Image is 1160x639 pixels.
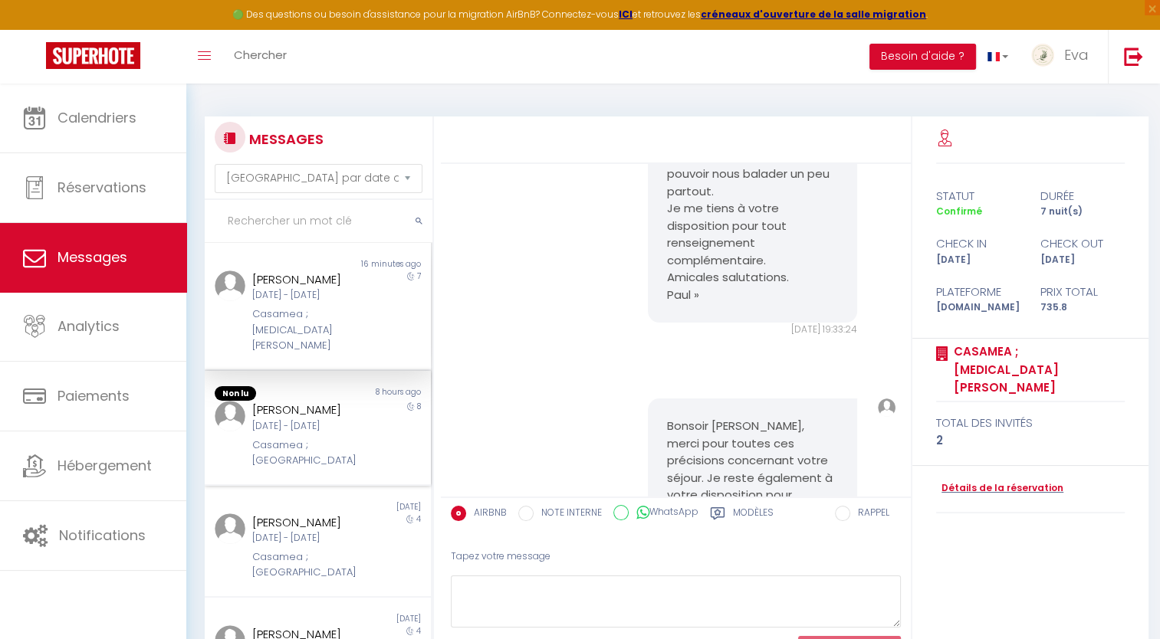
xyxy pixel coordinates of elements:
img: ... [215,270,245,301]
span: 8 [417,401,421,412]
span: Notifications [59,526,146,545]
pre: Bonsoir [PERSON_NAME], merci pour toutes ces précisions concernant votre séjour. Je reste égaleme... [667,418,839,555]
div: durée [1030,187,1135,205]
label: AIRBNB [466,506,507,523]
button: Besoin d'aide ? [869,44,976,70]
span: Eva [1064,45,1089,64]
div: [DATE] [317,613,430,625]
span: Non lu [215,386,256,401]
div: Casamea ; [GEOGRAPHIC_DATA] [252,549,364,581]
div: 735.8 [1030,300,1135,315]
label: WhatsApp [629,505,698,522]
div: [PERSON_NAME] [252,513,364,532]
span: 4 [416,513,421,525]
div: [DATE] - [DATE] [252,419,364,434]
div: 2 [936,431,1125,450]
span: Analytics [58,316,120,336]
a: ... Eva [1020,30,1108,84]
div: 16 minutes ago [317,258,430,270]
label: NOTE INTERNE [534,506,602,523]
div: Prix total [1030,283,1135,301]
div: [DATE] - [DATE] [252,288,364,303]
a: ICI [619,8,633,21]
span: Messages [58,247,127,267]
h3: MESSAGES [245,122,324,156]
iframe: Chat [1095,570,1148,628]
div: [DATE] [1030,253,1135,267]
div: [PERSON_NAME] [252,270,364,289]
div: [DATE] - [DATE] [252,531,364,546]
div: total des invités [936,414,1125,432]
div: [DATE] [926,253,1030,267]
span: Hébergement [58,456,152,475]
span: Chercher [234,47,287,63]
label: Modèles [733,506,774,525]
div: check out [1030,234,1135,253]
a: Détails de la réservation [936,481,1063,496]
span: Confirmé [936,205,982,218]
img: ... [215,513,245,544]
div: [DOMAIN_NAME] [926,300,1030,315]
div: [PERSON_NAME] [252,401,364,419]
span: 4 [416,625,421,637]
img: ... [215,401,245,431]
img: logout [1124,47,1143,66]
div: statut [926,187,1030,205]
a: Casamea ; [MEDICAL_DATA] [PERSON_NAME] [948,342,1125,397]
span: 7 [417,270,421,282]
div: [DATE] 19:33:24 [648,323,858,337]
div: Tapez votre message [451,538,901,575]
input: Rechercher un mot clé [205,200,432,243]
div: check in [926,234,1030,253]
img: ... [1031,44,1054,67]
div: 8 hours ago [317,386,430,401]
img: Super Booking [46,42,140,69]
div: 7 nuit(s) [1030,205,1135,219]
a: Chercher [222,30,298,84]
span: Paiements [58,386,130,405]
div: [DATE] [317,501,430,513]
div: Casamea ; [MEDICAL_DATA] [PERSON_NAME] [252,306,364,353]
div: Plateforme [926,283,1030,301]
div: Casamea ; [GEOGRAPHIC_DATA] [252,437,364,469]
label: RAPPEL [850,506,889,523]
span: Réservations [58,178,146,197]
a: créneaux d'ouverture de la salle migration [701,8,926,21]
img: ... [878,398,896,417]
span: Calendriers [58,108,136,127]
